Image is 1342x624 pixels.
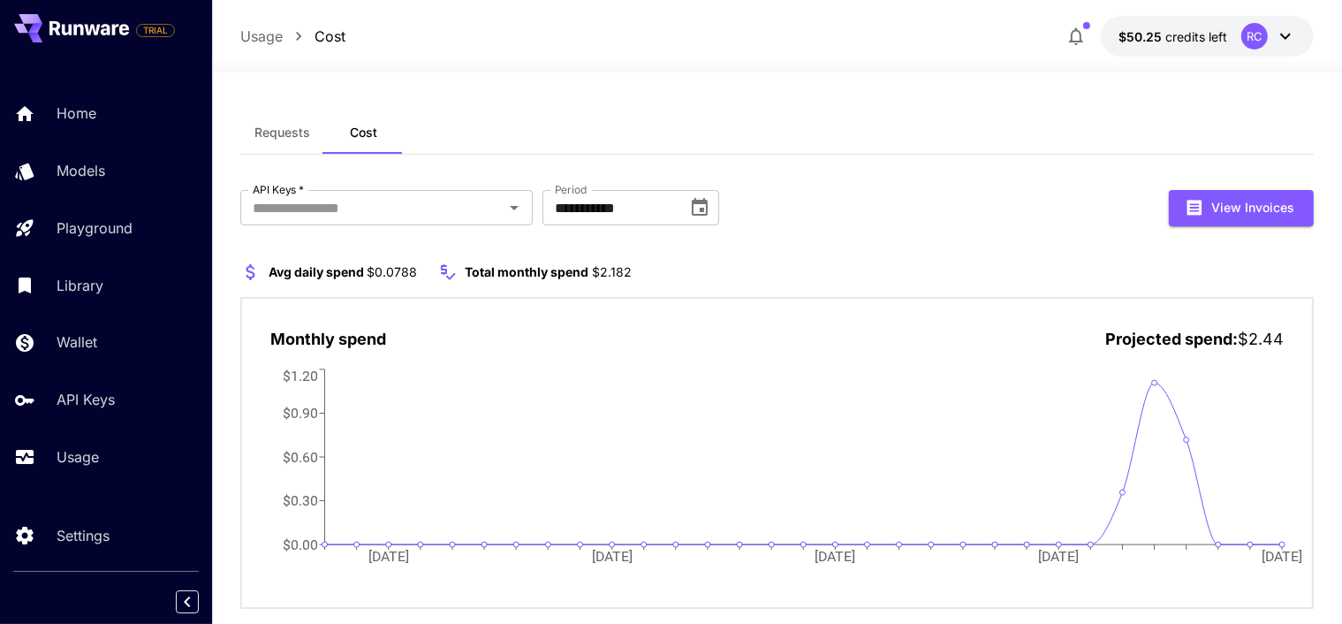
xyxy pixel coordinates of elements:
[1169,198,1314,215] a: View Invoices
[1169,190,1314,226] button: View Invoices
[1241,23,1268,49] div: RC
[240,26,283,47] a: Usage
[592,548,633,565] tspan: [DATE]
[1105,330,1238,348] span: Projected spend:
[466,264,589,279] span: Total monthly spend
[57,525,110,546] p: Settings
[253,182,304,197] label: API Keys
[368,548,409,565] tspan: [DATE]
[57,331,97,353] p: Wallet
[176,590,199,613] button: Collapse sidebar
[283,448,318,465] tspan: $0.60
[269,264,364,279] span: Avg daily spend
[350,125,377,141] span: Cost
[283,536,318,552] tspan: $0.00
[240,26,345,47] nav: breadcrumb
[1038,548,1079,565] tspan: [DATE]
[682,190,717,225] button: Choose date, selected date is Aug 1, 2025
[315,26,345,47] a: Cost
[502,195,527,220] button: Open
[57,275,103,296] p: Library
[815,548,855,565] tspan: [DATE]
[1165,29,1227,44] span: credits left
[57,217,133,239] p: Playground
[555,182,588,197] label: Period
[1262,548,1302,565] tspan: [DATE]
[283,405,318,422] tspan: $0.90
[57,389,115,410] p: API Keys
[189,586,212,618] div: Collapse sidebar
[57,446,99,468] p: Usage
[1118,29,1165,44] span: $50.25
[57,160,105,181] p: Models
[592,264,632,279] span: $2.182
[270,327,386,351] p: Monthly spend
[1101,16,1314,57] button: $50.24846RC
[1118,27,1227,46] div: $50.24846
[57,103,96,124] p: Home
[367,264,417,279] span: $0.0788
[136,19,175,41] span: Add your payment card to enable full platform functionality.
[1238,330,1284,348] span: $2.44
[137,24,174,37] span: TRIAL
[283,492,318,509] tspan: $0.30
[283,367,318,384] tspan: $1.20
[254,125,310,141] span: Requests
